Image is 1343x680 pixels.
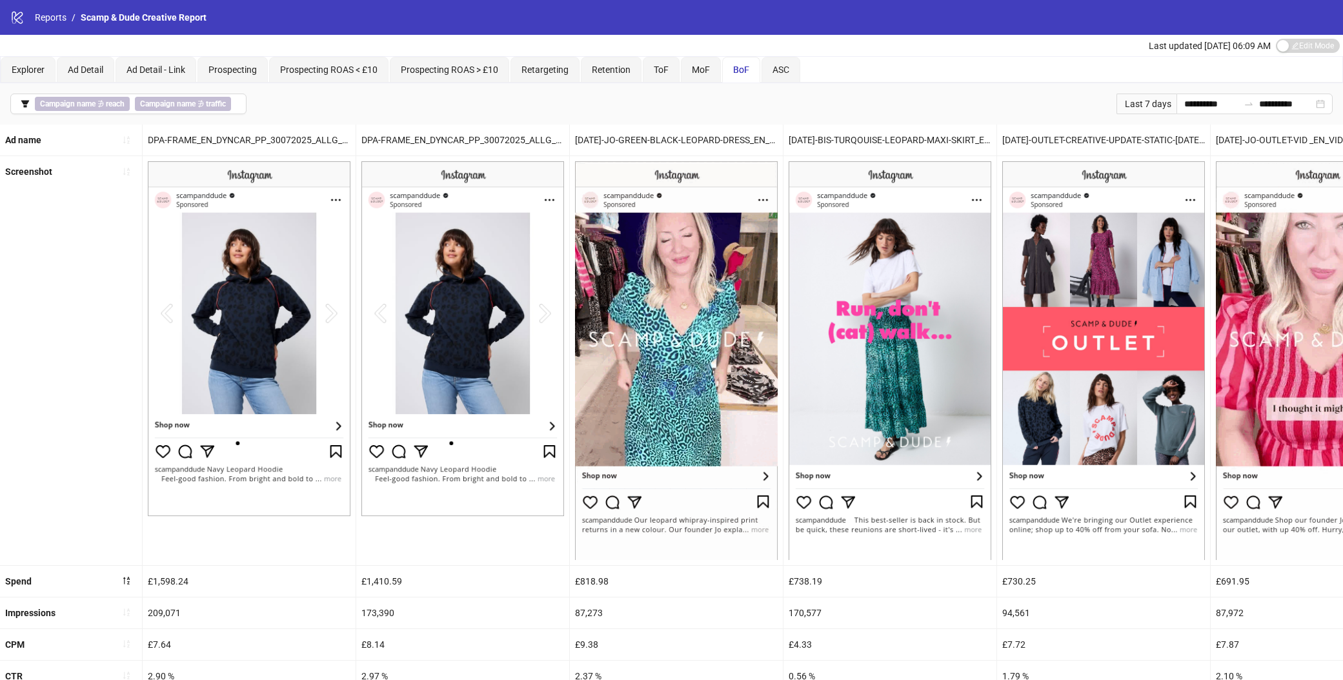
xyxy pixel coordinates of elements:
[206,99,226,108] b: traffic
[575,161,778,559] img: Screenshot 120231653578530005
[783,597,996,628] div: 170,577
[521,65,569,75] span: Retargeting
[772,65,789,75] span: ASC
[122,167,131,176] span: sort-ascending
[356,566,569,597] div: £1,410.59
[1244,99,1254,109] span: to
[148,161,350,516] img: Screenshot 120231420046160005
[570,629,783,660] div: £9.38
[72,10,76,25] li: /
[143,566,356,597] div: £1,598.24
[997,629,1210,660] div: £7.72
[143,597,356,628] div: 209,071
[208,65,257,75] span: Prospecting
[356,125,569,155] div: DPA-FRAME_EN_DYNCAR_PP_30072025_ALLG_CC_SC3_None_ALLPRODUCTS_NEON_FRAME
[361,161,564,516] img: Screenshot 120231419917020005
[997,597,1210,628] div: 94,561
[10,94,247,114] button: Campaign name ∌ reachCampaign name ∌ traffic
[122,576,131,585] span: sort-descending
[783,125,996,155] div: [DATE]-BIS-TURQOUISE-LEOPARD-MAXI-SKIRT_EN_IMG_PP_17072025_F_CC_SC1_USP11_SKIRTS - Copy
[122,135,131,145] span: sort-ascending
[1116,94,1176,114] div: Last 7 days
[126,65,185,75] span: Ad Detail - Link
[5,608,56,618] b: Impressions
[32,10,69,25] a: Reports
[81,12,207,23] span: Scamp & Dude Creative Report
[122,671,131,680] span: sort-ascending
[140,99,196,108] b: Campaign name
[143,125,356,155] div: DPA-FRAME_EN_DYNCAR_PP_30072025_ALLG_CC_SC3_None_ALLPRODUCTS_PASTEL_FRAME
[356,597,569,628] div: 173,390
[570,566,783,597] div: £818.98
[143,629,356,660] div: £7.64
[783,629,996,660] div: £4.33
[5,576,32,586] b: Spend
[783,566,996,597] div: £738.19
[5,166,52,177] b: Screenshot
[733,65,749,75] span: BoF
[68,65,103,75] span: Ad Detail
[1149,41,1271,51] span: Last updated [DATE] 06:09 AM
[692,65,710,75] span: MoF
[5,135,41,145] b: Ad name
[106,99,125,108] b: reach
[122,608,131,617] span: sort-ascending
[592,65,631,75] span: Retention
[356,629,569,660] div: £8.14
[401,65,498,75] span: Prospecting ROAS > £10
[570,125,783,155] div: [DATE]-JO-GREEN-BLACK-LEOPARD-DRESS_EN_VID_PP_29072025_F_CC_SC12_USP11_JO-FOUNDER
[997,125,1210,155] div: [DATE]-OUTLET-CREATIVE-UPDATE-STATIC-[DATE]_EN_IMG_CP_30072025_F_CC_SC1_USP3_OUTLET-UPDATE
[280,65,378,75] span: Prospecting ROAS < £10
[12,65,45,75] span: Explorer
[40,99,96,108] b: Campaign name
[997,566,1210,597] div: £730.25
[122,639,131,648] span: sort-ascending
[1002,161,1205,559] img: Screenshot 120231653578550005
[5,639,25,650] b: CPM
[789,161,991,559] img: Screenshot 120230593059170005
[35,97,130,111] span: ∌
[135,97,231,111] span: ∌
[654,65,669,75] span: ToF
[1244,99,1254,109] span: swap-right
[570,597,783,628] div: 87,273
[21,99,30,108] span: filter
